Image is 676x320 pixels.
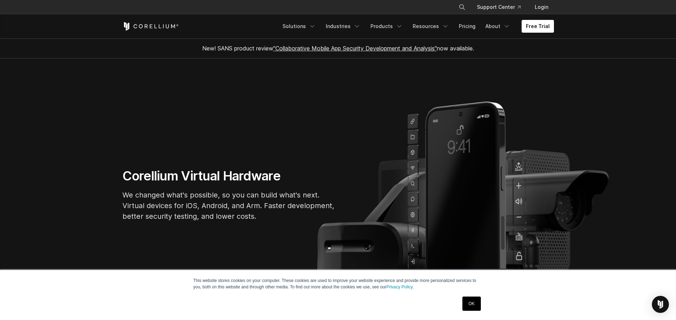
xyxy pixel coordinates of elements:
[408,20,453,33] a: Resources
[273,45,437,52] a: "Collaborative Mobile App Security Development and Analysis"
[529,1,554,13] a: Login
[122,168,335,184] h1: Corellium Virtual Hardware
[122,22,179,31] a: Corellium Home
[522,20,554,33] a: Free Trial
[122,190,335,222] p: We changed what's possible, so you can build what's next. Virtual devices for iOS, Android, and A...
[450,1,554,13] div: Navigation Menu
[471,1,526,13] a: Support Center
[456,1,468,13] button: Search
[278,20,554,33] div: Navigation Menu
[278,20,320,33] a: Solutions
[202,45,474,52] span: New! SANS product review now available.
[652,296,669,313] div: Open Intercom Messenger
[386,284,414,289] a: Privacy Policy.
[321,20,365,33] a: Industries
[462,297,480,311] a: OK
[366,20,407,33] a: Products
[455,20,480,33] a: Pricing
[193,277,483,290] p: This website stores cookies on your computer. These cookies are used to improve your website expe...
[481,20,515,33] a: About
